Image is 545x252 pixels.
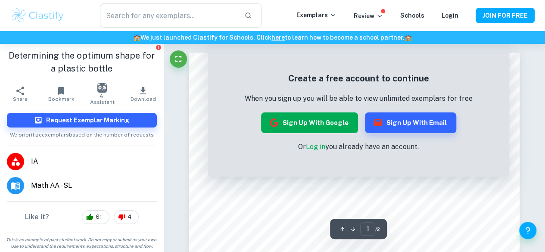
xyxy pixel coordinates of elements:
[156,44,162,50] button: Report issue
[170,50,187,68] button: Fullscreen
[13,96,28,102] span: Share
[114,210,139,224] div: 4
[131,96,156,102] span: Download
[97,83,107,93] img: AI Assistant
[46,115,129,125] h6: Request Exemplar Marking
[306,143,325,151] a: Log in
[245,93,473,104] p: When you sign up you will be able to view unlimited exemplars for free
[48,96,75,102] span: Bookmark
[82,210,109,224] div: 61
[10,128,154,139] span: We prioritize exemplars based on the number of requests
[7,113,157,128] button: Request Exemplar Marking
[25,212,49,222] h6: Like it?
[296,10,336,20] p: Exemplars
[133,34,140,41] span: 🏫
[2,33,543,42] h6: We just launched Clastify for Schools. Click to learn how to become a school partner.
[261,112,358,133] button: Sign up with Google
[400,12,424,19] a: Schools
[375,225,380,233] span: / 2
[7,49,157,75] h1: Determining the optimum shape for a plastic bottle
[354,11,383,21] p: Review
[91,213,107,221] span: 61
[442,12,458,19] a: Login
[31,156,157,167] span: IA
[405,34,412,41] span: 🏫
[365,112,456,133] button: Sign up with Email
[3,236,160,249] span: This is an example of past student work. Do not copy or submit as your own. Use to understand the...
[245,72,473,85] h5: Create a free account to continue
[245,142,473,152] p: Or you already have an account.
[123,82,164,106] button: Download
[41,82,82,106] button: Bookmark
[87,93,118,105] span: AI Assistant
[123,213,136,221] span: 4
[519,222,536,239] button: Help and Feedback
[82,82,123,106] button: AI Assistant
[476,8,535,23] button: JOIN FOR FREE
[31,180,157,191] span: Math AA - SL
[100,3,238,28] input: Search for any exemplars...
[271,34,285,41] a: here
[10,7,65,24] img: Clastify logo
